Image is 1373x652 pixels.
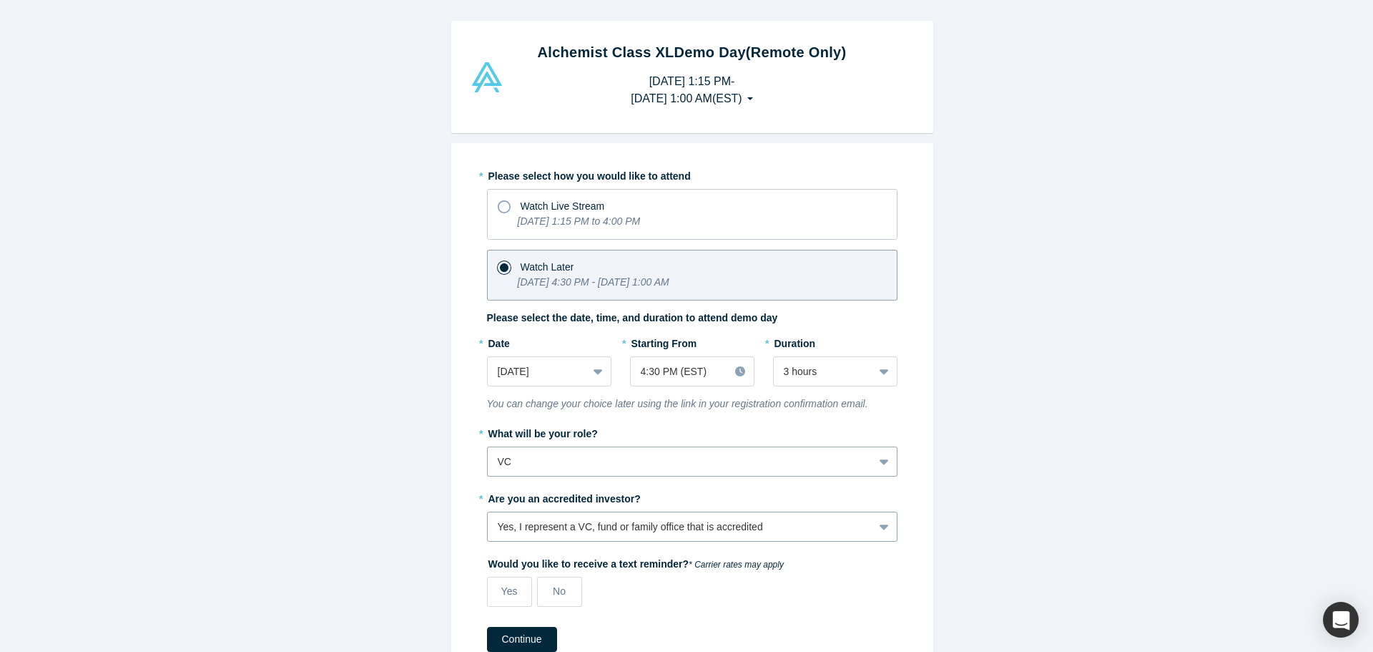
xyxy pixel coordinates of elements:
[501,585,518,597] span: Yes
[487,422,897,442] label: What will be your role?
[518,276,669,288] i: [DATE] 4:30 PM - [DATE] 1:00 AM
[689,560,784,570] em: * Carrier rates may apply
[487,164,897,184] label: Please select how you would like to attend
[630,331,697,351] label: Starting From
[538,44,847,60] strong: Alchemist Class XL Demo Day (Remote Only)
[498,520,863,535] div: Yes, I represent a VC, fund or family office that is accredited
[487,398,868,409] i: You can change your choice later using the link in your registration confirmation email.
[487,487,897,507] label: Are you an accredited investor?
[773,331,897,351] label: Duration
[616,68,767,112] button: [DATE] 1:15 PM-[DATE] 1:00 AM(EST)
[487,311,778,326] label: Please select the date, time, and duration to attend demo day
[553,585,566,597] span: No
[518,215,641,227] i: [DATE] 1:15 PM to 4:00 PM
[521,261,574,273] span: Watch Later
[487,331,611,351] label: Date
[521,200,605,212] span: Watch Live Stream
[487,627,557,652] button: Continue
[487,552,897,572] label: Would you like to receive a text reminder?
[470,62,504,92] img: Alchemist Vault Logo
